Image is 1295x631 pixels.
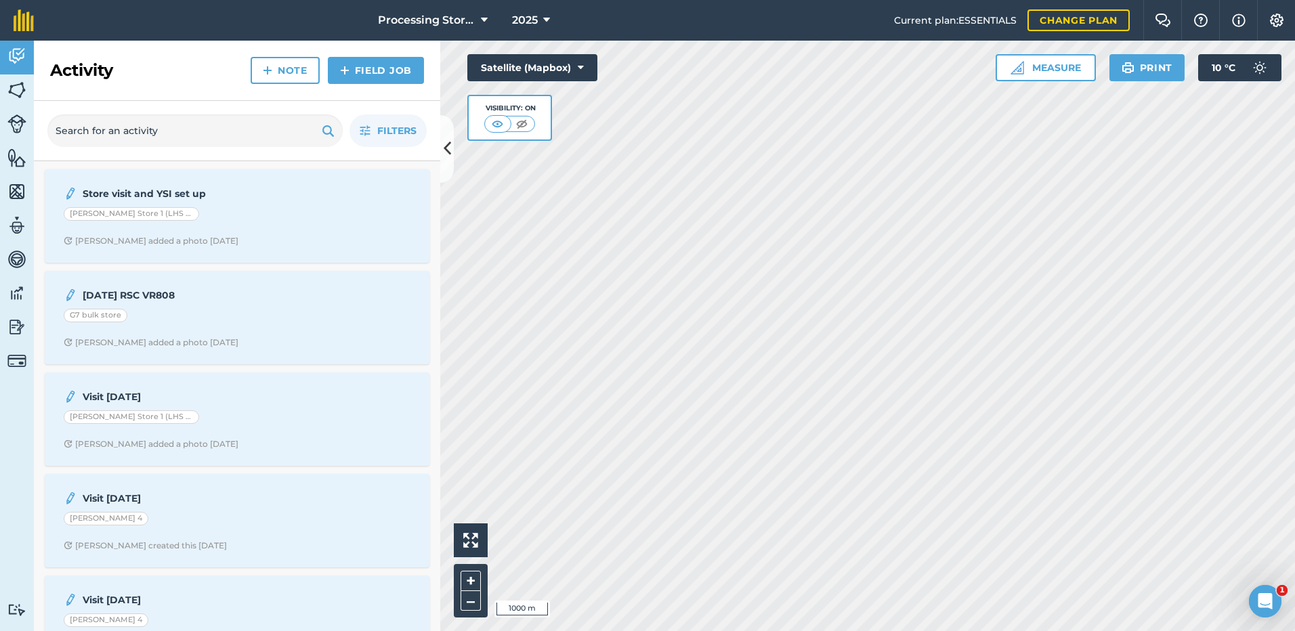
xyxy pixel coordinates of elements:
a: Visit [DATE][PERSON_NAME] 4Clock with arrow pointing clockwise[PERSON_NAME] created this [DATE] [53,482,421,559]
img: svg+xml;base64,PD94bWwgdmVyc2lvbj0iMS4wIiBlbmNvZGluZz0idXRmLTgiPz4KPCEtLSBHZW5lcmF0b3I6IEFkb2JlIE... [7,114,26,133]
img: svg+xml;base64,PD94bWwgdmVyc2lvbj0iMS4wIiBlbmNvZGluZz0idXRmLTgiPz4KPCEtLSBHZW5lcmF0b3I6IEFkb2JlIE... [7,283,26,303]
img: svg+xml;base64,PD94bWwgdmVyc2lvbj0iMS4wIiBlbmNvZGluZz0idXRmLTgiPz4KPCEtLSBHZW5lcmF0b3I6IEFkb2JlIE... [64,389,77,405]
img: svg+xml;base64,PHN2ZyB4bWxucz0iaHR0cDovL3d3dy53My5vcmcvMjAwMC9zdmciIHdpZHRoPSI1MCIgaGVpZ2h0PSI0MC... [489,117,506,131]
button: Satellite (Mapbox) [467,54,597,81]
iframe: Intercom live chat [1249,585,1281,617]
input: Search for an activity [47,114,343,147]
button: Print [1109,54,1185,81]
img: svg+xml;base64,PHN2ZyB4bWxucz0iaHR0cDovL3d3dy53My5vcmcvMjAwMC9zdmciIHdpZHRoPSIxOSIgaGVpZ2h0PSIyNC... [1122,60,1134,76]
img: svg+xml;base64,PHN2ZyB4bWxucz0iaHR0cDovL3d3dy53My5vcmcvMjAwMC9zdmciIHdpZHRoPSI1MCIgaGVpZ2h0PSI0MC... [513,117,530,131]
img: svg+xml;base64,PD94bWwgdmVyc2lvbj0iMS4wIiBlbmNvZGluZz0idXRmLTgiPz4KPCEtLSBHZW5lcmF0b3I6IEFkb2JlIE... [7,603,26,616]
button: 10 °C [1198,54,1281,81]
span: 2025 [512,12,538,28]
img: svg+xml;base64,PHN2ZyB4bWxucz0iaHR0cDovL3d3dy53My5vcmcvMjAwMC9zdmciIHdpZHRoPSI1NiIgaGVpZ2h0PSI2MC... [7,181,26,202]
img: svg+xml;base64,PD94bWwgdmVyc2lvbj0iMS4wIiBlbmNvZGluZz0idXRmLTgiPz4KPCEtLSBHZW5lcmF0b3I6IEFkb2JlIE... [7,215,26,236]
img: svg+xml;base64,PHN2ZyB4bWxucz0iaHR0cDovL3d3dy53My5vcmcvMjAwMC9zdmciIHdpZHRoPSI1NiIgaGVpZ2h0PSI2MC... [7,80,26,100]
img: svg+xml;base64,PHN2ZyB4bWxucz0iaHR0cDovL3d3dy53My5vcmcvMjAwMC9zdmciIHdpZHRoPSIxNyIgaGVpZ2h0PSIxNy... [1232,12,1246,28]
span: 10 ° C [1212,54,1235,81]
span: Processing Stores [378,12,475,28]
button: + [461,571,481,591]
button: – [461,591,481,611]
img: svg+xml;base64,PD94bWwgdmVyc2lvbj0iMS4wIiBlbmNvZGluZz0idXRmLTgiPz4KPCEtLSBHZW5lcmF0b3I6IEFkb2JlIE... [64,287,77,303]
span: Filters [377,123,417,138]
a: [DATE] RSC VR808G7 bulk storeClock with arrow pointing clockwise[PERSON_NAME] added a photo [DATE] [53,279,421,356]
a: Change plan [1027,9,1130,31]
div: [PERSON_NAME] added a photo [DATE] [64,337,238,348]
a: Note [251,57,320,84]
div: [PERSON_NAME] Store 1 (LHS & RHS) [64,410,199,424]
a: Visit [DATE][PERSON_NAME] Store 1 (LHS & RHS)Clock with arrow pointing clockwise[PERSON_NAME] add... [53,380,421,458]
div: [PERSON_NAME] 4 [64,512,148,525]
button: Filters [349,114,427,147]
img: svg+xml;base64,PHN2ZyB4bWxucz0iaHR0cDovL3d3dy53My5vcmcvMjAwMC9zdmciIHdpZHRoPSIxNCIgaGVpZ2h0PSIyNC... [263,62,272,79]
img: Clock with arrow pointing clockwise [64,236,72,245]
img: svg+xml;base64,PD94bWwgdmVyc2lvbj0iMS4wIiBlbmNvZGluZz0idXRmLTgiPz4KPCEtLSBHZW5lcmF0b3I6IEFkb2JlIE... [7,249,26,269]
img: svg+xml;base64,PD94bWwgdmVyc2lvbj0iMS4wIiBlbmNvZGluZz0idXRmLTgiPz4KPCEtLSBHZW5lcmF0b3I6IEFkb2JlIE... [7,351,26,370]
div: Visibility: On [484,103,536,114]
a: Field Job [328,57,424,84]
strong: Visit [DATE] [83,491,297,506]
strong: Visit [DATE] [83,592,297,607]
img: A question mark icon [1193,14,1209,27]
img: svg+xml;base64,PD94bWwgdmVyc2lvbj0iMS4wIiBlbmNvZGluZz0idXRmLTgiPz4KPCEtLSBHZW5lcmF0b3I6IEFkb2JlIE... [64,490,77,506]
div: [PERSON_NAME] created this [DATE] [64,540,227,551]
strong: [DATE] RSC VR808 [83,288,297,303]
span: Current plan : ESSENTIALS [894,13,1017,28]
img: svg+xml;base64,PHN2ZyB4bWxucz0iaHR0cDovL3d3dy53My5vcmcvMjAwMC9zdmciIHdpZHRoPSIxNCIgaGVpZ2h0PSIyNC... [340,62,349,79]
img: A cog icon [1269,14,1285,27]
h2: Activity [50,60,113,81]
div: G7 bulk store [64,309,127,322]
img: fieldmargin Logo [14,9,34,31]
img: svg+xml;base64,PD94bWwgdmVyc2lvbj0iMS4wIiBlbmNvZGluZz0idXRmLTgiPz4KPCEtLSBHZW5lcmF0b3I6IEFkb2JlIE... [64,592,77,608]
img: svg+xml;base64,PD94bWwgdmVyc2lvbj0iMS4wIiBlbmNvZGluZz0idXRmLTgiPz4KPCEtLSBHZW5lcmF0b3I6IEFkb2JlIE... [7,46,26,66]
img: svg+xml;base64,PD94bWwgdmVyc2lvbj0iMS4wIiBlbmNvZGluZz0idXRmLTgiPz4KPCEtLSBHZW5lcmF0b3I6IEFkb2JlIE... [7,317,26,337]
div: [PERSON_NAME] 4 [64,613,148,627]
img: Clock with arrow pointing clockwise [64,338,72,347]
div: [PERSON_NAME] Store 1 (LHS & RHS) [64,207,199,221]
strong: Visit [DATE] [83,389,297,404]
button: Measure [996,54,1096,81]
img: Clock with arrow pointing clockwise [64,541,72,550]
span: 1 [1277,585,1288,596]
strong: Store visit and YSI set up [83,186,297,201]
img: svg+xml;base64,PD94bWwgdmVyc2lvbj0iMS4wIiBlbmNvZGluZz0idXRmLTgiPz4KPCEtLSBHZW5lcmF0b3I6IEFkb2JlIE... [64,186,77,202]
img: svg+xml;base64,PD94bWwgdmVyc2lvbj0iMS4wIiBlbmNvZGluZz0idXRmLTgiPz4KPCEtLSBHZW5lcmF0b3I6IEFkb2JlIE... [1246,54,1273,81]
a: Store visit and YSI set up[PERSON_NAME] Store 1 (LHS & RHS)Clock with arrow pointing clockwise[PE... [53,177,421,255]
div: [PERSON_NAME] added a photo [DATE] [64,439,238,450]
img: svg+xml;base64,PHN2ZyB4bWxucz0iaHR0cDovL3d3dy53My5vcmcvMjAwMC9zdmciIHdpZHRoPSIxOSIgaGVpZ2h0PSIyNC... [322,123,335,139]
img: Ruler icon [1011,61,1024,74]
div: [PERSON_NAME] added a photo [DATE] [64,236,238,246]
img: Two speech bubbles overlapping with the left bubble in the forefront [1155,14,1171,27]
img: svg+xml;base64,PHN2ZyB4bWxucz0iaHR0cDovL3d3dy53My5vcmcvMjAwMC9zdmciIHdpZHRoPSI1NiIgaGVpZ2h0PSI2MC... [7,148,26,168]
img: Clock with arrow pointing clockwise [64,439,72,448]
img: Four arrows, one pointing top left, one top right, one bottom right and the last bottom left [463,533,478,548]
